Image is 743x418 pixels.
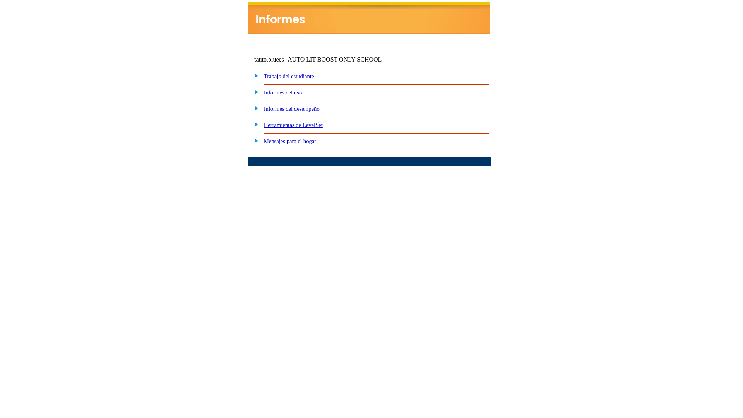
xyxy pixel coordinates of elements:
img: plus.gif [250,88,259,95]
td: tauto.bluees - [254,56,397,63]
a: Mensajes para el hogar [264,138,317,144]
a: Herramientas de LevelSet [264,122,323,128]
a: Trabajo del estudiante [264,73,314,79]
img: plus.gif [250,137,259,144]
img: header [248,2,490,34]
a: Informes del desempeño [264,106,320,112]
nobr: AUTO LIT BOOST ONLY SCHOOL [288,56,382,63]
img: plus.gif [250,104,259,111]
img: plus.gif [250,121,259,128]
img: plus.gif [250,72,259,79]
a: Informes del uso [264,89,302,96]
